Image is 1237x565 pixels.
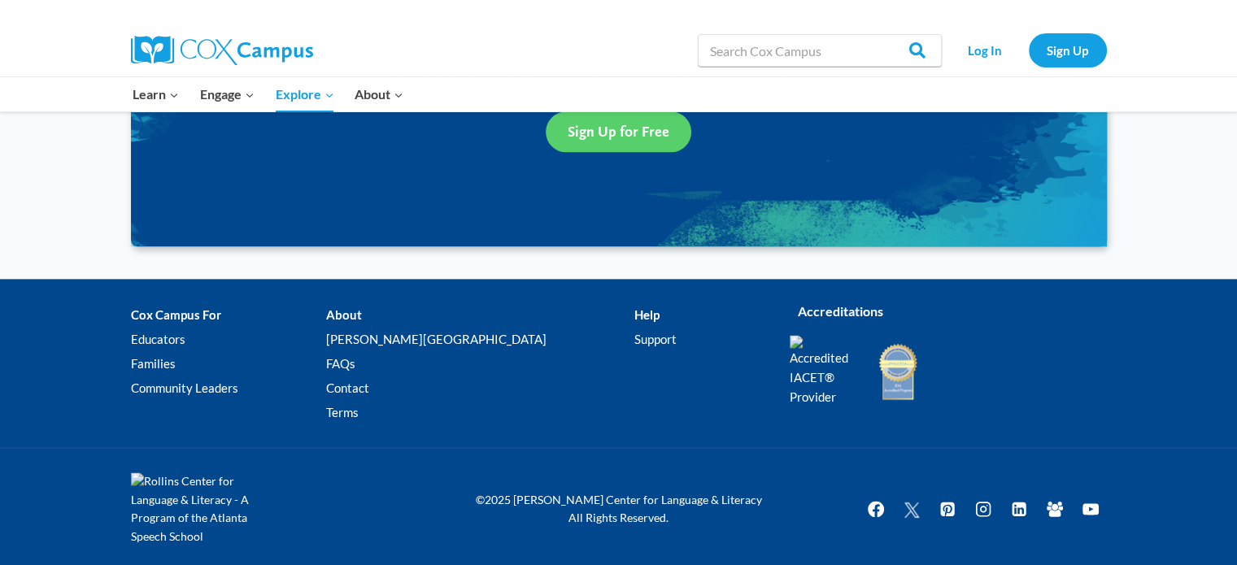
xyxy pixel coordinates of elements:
a: Linkedin [1003,493,1035,525]
a: Educators [131,328,326,352]
img: Rollins Center for Language & Literacy - A Program of the Atlanta Speech School [131,472,277,545]
input: Search Cox Campus [698,34,942,67]
a: Sign Up for Free [546,111,691,151]
nav: Primary Navigation [123,77,414,111]
a: Community Leaders [131,376,326,401]
a: Instagram [967,493,1000,525]
strong: Accreditations [798,303,883,319]
a: Families [131,352,326,376]
a: YouTube [1074,493,1107,525]
button: Child menu of Explore [265,77,345,111]
nav: Secondary Navigation [950,33,1107,67]
img: IDA Accredited [878,341,918,402]
p: ©2025 [PERSON_NAME] Center for Language & Literacy All Rights Reserved. [464,491,773,528]
a: [PERSON_NAME][GEOGRAPHIC_DATA] [326,328,634,352]
button: Child menu of Learn [123,77,190,111]
a: Facebook Group [1039,493,1071,525]
img: Twitter X icon white [902,500,921,519]
a: Support [634,328,764,352]
a: Sign Up [1029,33,1107,67]
a: Contact [326,376,634,401]
button: Child menu of About [344,77,414,111]
a: Terms [326,401,634,425]
a: FAQs [326,352,634,376]
span: Sign Up for Free [568,123,669,140]
a: Pinterest [931,493,964,525]
a: Twitter [895,493,928,525]
a: Facebook [860,493,892,525]
button: Child menu of Engage [189,77,265,111]
img: Accredited IACET® Provider [790,335,859,406]
img: Cox Campus [131,36,313,65]
a: Log In [950,33,1021,67]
